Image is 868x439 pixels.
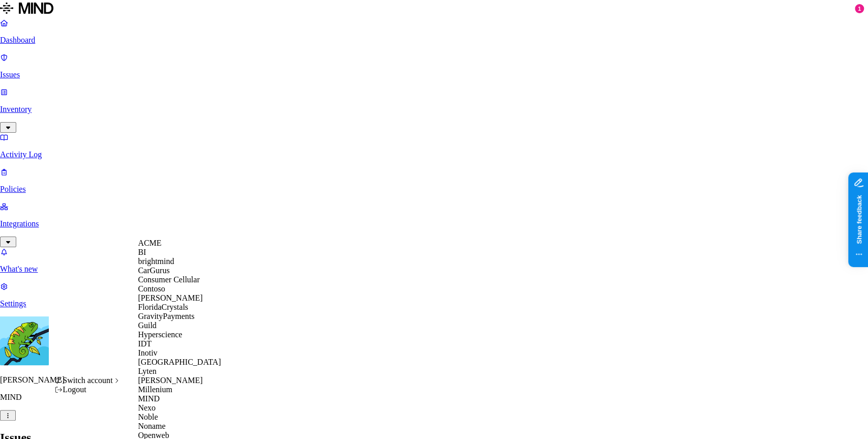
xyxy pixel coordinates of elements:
span: Consumer Cellular [138,275,199,284]
span: CarGurus [138,266,169,275]
span: Switch account [63,376,112,385]
span: [PERSON_NAME] [138,294,202,302]
span: brightmind [138,257,174,266]
span: ACME [138,239,161,247]
span: IDT [138,339,152,348]
span: [GEOGRAPHIC_DATA] [138,358,221,366]
span: Millenium [138,385,172,394]
span: Contoso [138,284,165,293]
span: Inotiv [138,348,157,357]
span: Noname [138,422,165,430]
span: Lyten [138,367,156,375]
span: Hyperscience [138,330,182,339]
span: Guild [138,321,156,330]
span: BI [138,248,146,256]
span: MIND [138,394,160,403]
span: FloridaCrystals [138,303,188,311]
span: [PERSON_NAME] [138,376,202,385]
div: Logout [54,385,121,394]
span: Nexo [138,403,156,412]
span: GravityPayments [138,312,194,320]
span: Noble [138,413,158,421]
